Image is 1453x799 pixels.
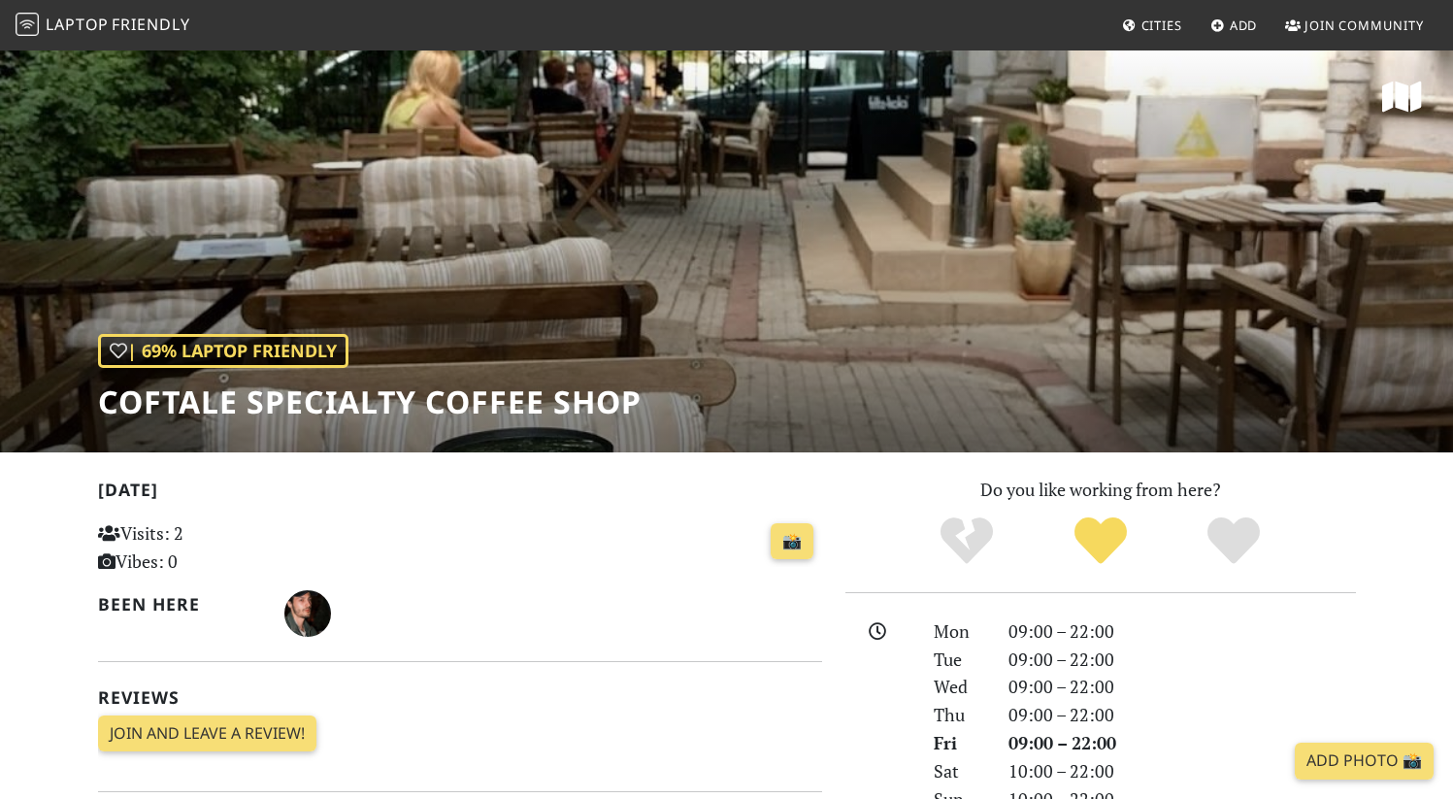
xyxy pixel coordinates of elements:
[997,673,1368,701] div: 09:00 – 22:00
[98,519,324,576] p: Visits: 2 Vibes: 0
[997,617,1368,646] div: 09:00 – 22:00
[98,334,348,368] div: | 69% Laptop Friendly
[1167,515,1301,568] div: Definitely!
[997,701,1368,729] div: 09:00 – 22:00
[1141,17,1182,34] span: Cities
[1230,17,1258,34] span: Add
[922,646,996,674] div: Tue
[900,515,1034,568] div: No
[922,617,996,646] div: Mon
[845,476,1356,504] p: Do you like working from here?
[98,594,262,615] h2: Been here
[997,646,1368,674] div: 09:00 – 22:00
[922,757,996,785] div: Sat
[997,729,1368,757] div: 09:00 – 22:00
[284,590,331,637] img: 4783-calin.jpg
[997,757,1368,785] div: 10:00 – 22:00
[1114,8,1190,43] a: Cities
[1034,515,1168,568] div: Yes
[922,673,996,701] div: Wed
[98,383,642,420] h1: Coftale Specialty Coffee Shop
[46,14,109,35] span: Laptop
[98,480,822,508] h2: [DATE]
[16,13,39,36] img: LaptopFriendly
[922,701,996,729] div: Thu
[1277,8,1432,43] a: Join Community
[1304,17,1424,34] span: Join Community
[771,523,813,560] a: 📸
[16,9,190,43] a: LaptopFriendly LaptopFriendly
[284,600,331,623] span: Calin Radu
[1203,8,1266,43] a: Add
[98,716,316,752] a: Join and leave a review!
[112,14,189,35] span: Friendly
[98,687,822,708] h2: Reviews
[922,729,996,757] div: Fri
[1295,743,1434,780] a: Add Photo 📸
